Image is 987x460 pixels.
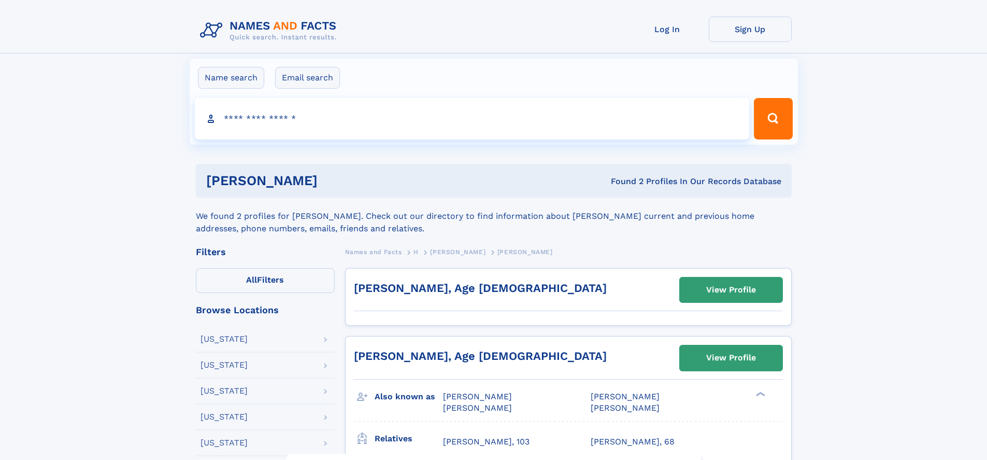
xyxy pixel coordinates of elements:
h3: Relatives [375,430,443,448]
div: [US_STATE] [201,413,248,421]
a: [PERSON_NAME], Age [DEMOGRAPHIC_DATA] [354,282,607,295]
div: View Profile [706,346,756,370]
div: Browse Locations [196,305,335,315]
label: Name search [198,67,264,89]
span: [PERSON_NAME] [443,392,512,401]
span: [PERSON_NAME] [443,403,512,413]
div: [US_STATE] [201,335,248,343]
a: [PERSON_NAME], 103 [443,436,530,448]
span: [PERSON_NAME] [430,248,485,256]
img: Logo Names and Facts [196,17,345,45]
a: View Profile [680,345,782,370]
a: View Profile [680,277,782,302]
a: [PERSON_NAME], 68 [591,436,675,448]
div: Filters [196,247,335,257]
a: Names and Facts [345,245,402,258]
a: Log In [626,17,709,42]
label: Filters [196,268,335,293]
span: [PERSON_NAME] [591,392,660,401]
a: [PERSON_NAME] [430,245,485,258]
div: [US_STATE] [201,361,248,369]
span: [PERSON_NAME] [497,248,553,256]
div: [US_STATE] [201,387,248,395]
a: Sign Up [709,17,792,42]
label: Email search [275,67,340,89]
span: H [413,248,419,256]
div: View Profile [706,278,756,302]
button: Search Button [754,98,792,140]
div: We found 2 profiles for [PERSON_NAME]. Check out our directory to find information about [PERSON_... [196,198,792,235]
h1: [PERSON_NAME] [206,174,464,187]
h3: Also known as [375,388,443,406]
a: H [413,245,419,258]
span: All [246,275,257,285]
div: [US_STATE] [201,439,248,447]
div: Found 2 Profiles In Our Records Database [464,176,781,187]
input: search input [195,98,750,140]
a: [PERSON_NAME], Age [DEMOGRAPHIC_DATA] [354,350,607,363]
span: [PERSON_NAME] [591,403,660,413]
div: ❯ [753,391,766,397]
